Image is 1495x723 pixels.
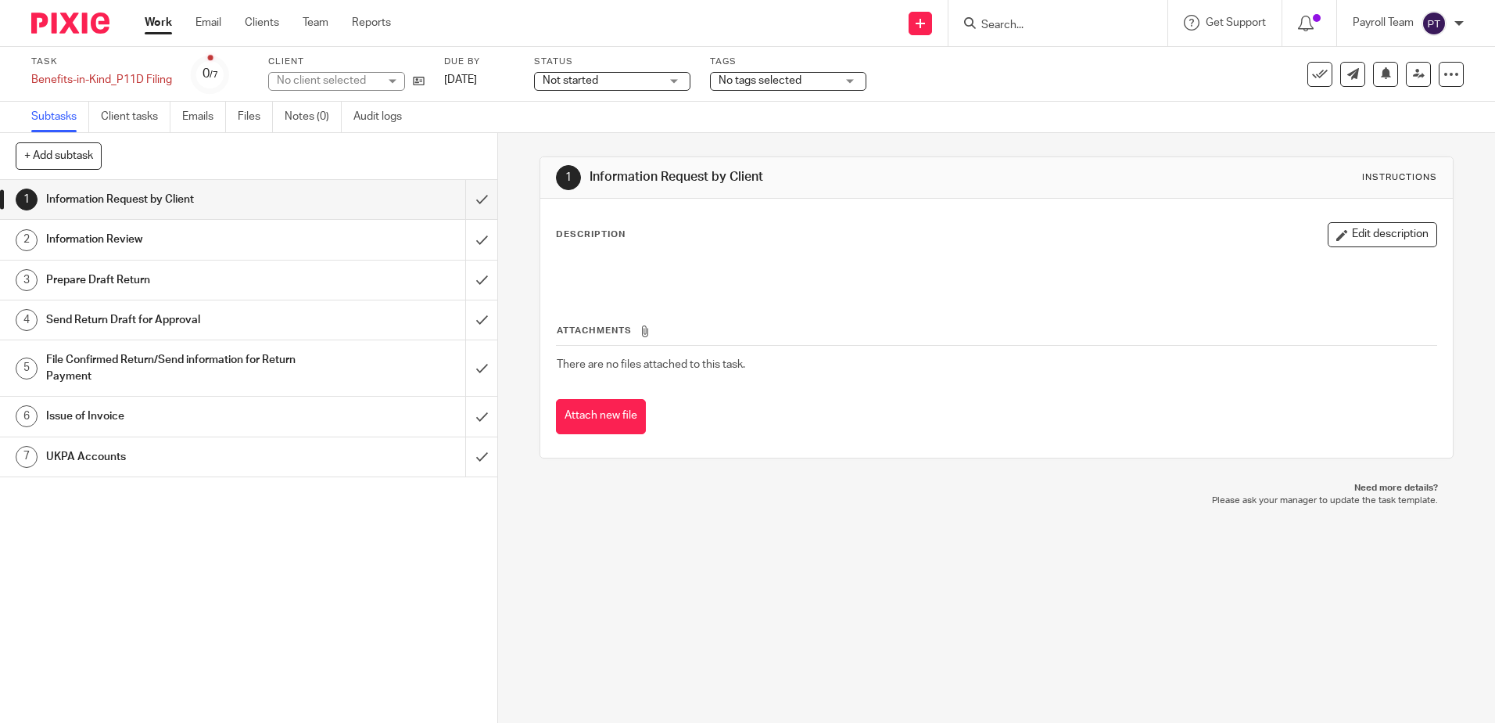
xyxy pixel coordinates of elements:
[444,74,477,85] span: [DATE]
[352,15,391,31] a: Reports
[16,309,38,331] div: 4
[46,228,315,251] h1: Information Review
[182,102,226,132] a: Emails
[145,15,172,31] a: Work
[16,142,102,169] button: + Add subtask
[710,56,866,68] label: Tags
[101,102,170,132] a: Client tasks
[16,269,38,291] div: 3
[238,102,273,132] a: Files
[31,72,172,88] div: Benefits-in-Kind_P11D Filing
[1206,17,1266,28] span: Get Support
[534,56,690,68] label: Status
[46,348,315,388] h1: File Confirmed Return/Send information for Return Payment
[555,495,1437,507] p: Please ask your manager to update the task template.
[277,73,378,88] div: No client selected
[210,70,218,79] small: /7
[590,169,1030,185] h1: Information Request by Client
[557,359,745,370] span: There are no files attached to this task.
[1328,222,1437,247] button: Edit description
[16,446,38,468] div: 7
[46,268,315,292] h1: Prepare Draft Return
[556,399,646,434] button: Attach new file
[46,405,315,428] h1: Issue of Invoice
[1353,15,1414,31] p: Payroll Team
[444,56,514,68] label: Due by
[31,102,89,132] a: Subtasks
[556,228,626,241] p: Description
[555,482,1437,495] p: Need more details?
[556,165,581,190] div: 1
[203,65,218,83] div: 0
[46,188,315,211] h1: Information Request by Client
[31,56,172,68] label: Task
[303,15,328,31] a: Team
[245,15,279,31] a: Clients
[46,445,315,469] h1: UKPA Accounts
[719,75,801,86] span: No tags selected
[1422,11,1447,36] img: svg%3E
[285,102,342,132] a: Notes (0)
[980,19,1120,33] input: Search
[16,229,38,251] div: 2
[1362,171,1437,184] div: Instructions
[46,308,315,332] h1: Send Return Draft for Approval
[16,358,38,379] div: 5
[353,102,414,132] a: Audit logs
[543,75,598,86] span: Not started
[557,326,632,335] span: Attachments
[268,56,425,68] label: Client
[16,189,38,210] div: 1
[195,15,221,31] a: Email
[31,13,109,34] img: Pixie
[16,405,38,427] div: 6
